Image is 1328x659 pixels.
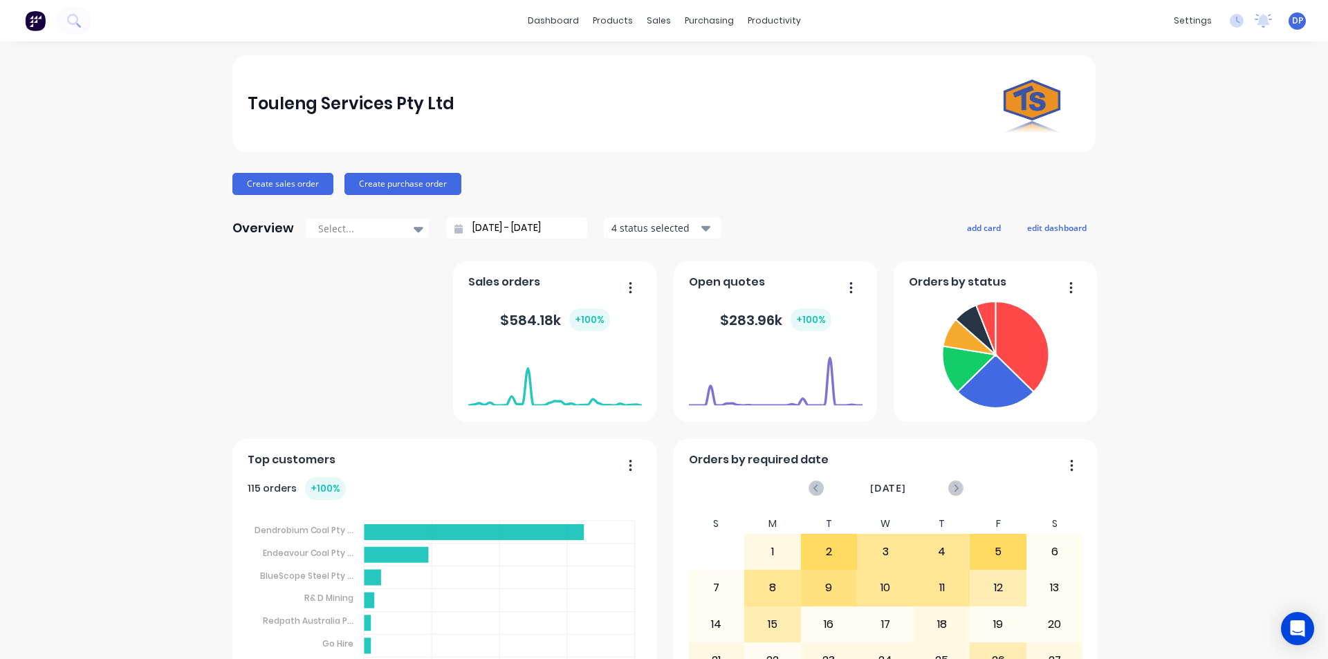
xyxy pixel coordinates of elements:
[586,10,640,31] div: products
[984,55,1080,152] img: Touleng Services Pty Ltd
[304,592,353,604] tspan: R& D Mining
[801,514,858,534] div: T
[870,481,906,496] span: [DATE]
[970,535,1026,569] div: 5
[802,570,857,605] div: 9
[604,218,721,239] button: 4 status selected
[232,214,294,242] div: Overview
[858,570,913,605] div: 10
[720,308,831,331] div: $ 283.96k
[248,452,335,468] span: Top customers
[858,535,913,569] div: 3
[791,308,831,331] div: + 100 %
[611,221,699,235] div: 4 status selected
[305,477,346,500] div: + 100 %
[689,274,765,290] span: Open quotes
[914,570,970,605] div: 11
[745,570,800,605] div: 8
[500,308,610,331] div: $ 584.18k
[688,514,745,534] div: S
[858,607,913,642] div: 17
[970,514,1026,534] div: F
[521,10,586,31] a: dashboard
[914,535,970,569] div: 4
[914,607,970,642] div: 18
[262,547,353,559] tspan: Endeavour Coal Pty ...
[1167,10,1219,31] div: settings
[970,607,1026,642] div: 19
[914,514,970,534] div: T
[640,10,678,31] div: sales
[248,90,454,118] div: Touleng Services Pty Ltd
[802,535,857,569] div: 2
[1027,570,1082,605] div: 13
[322,638,353,649] tspan: Go Hire
[344,173,461,195] button: Create purchase order
[857,514,914,534] div: W
[958,219,1010,236] button: add card
[745,607,800,642] div: 15
[745,535,800,569] div: 1
[254,524,353,536] tspan: Dendrobium Coal Pty ...
[1281,612,1314,645] div: Open Intercom Messenger
[678,10,741,31] div: purchasing
[741,10,808,31] div: productivity
[802,607,857,642] div: 16
[909,274,1006,290] span: Orders by status
[232,173,333,195] button: Create sales order
[569,308,610,331] div: + 100 %
[744,514,801,534] div: M
[259,569,353,581] tspan: BlueScope Steel Pty ...
[468,274,540,290] span: Sales orders
[1292,15,1303,27] span: DP
[689,607,744,642] div: 14
[689,570,744,605] div: 7
[970,570,1026,605] div: 12
[1027,535,1082,569] div: 6
[1027,607,1082,642] div: 20
[25,10,46,31] img: Factory
[1026,514,1083,534] div: S
[262,615,353,626] tspan: Redpath Australia P...
[248,477,346,500] div: 115 orders
[1018,219,1096,236] button: edit dashboard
